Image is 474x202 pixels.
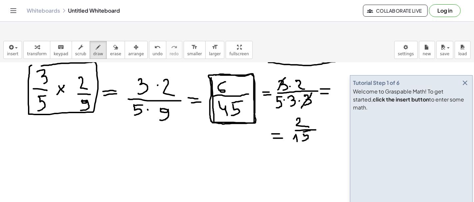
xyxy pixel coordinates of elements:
[58,43,64,51] i: keyboard
[106,41,125,59] button: erase
[394,41,418,59] button: settings
[75,52,86,56] span: scrub
[93,52,103,56] span: draw
[369,8,422,14] span: Collaborate Live
[229,52,249,56] span: fullscreen
[72,41,90,59] button: scrub
[205,41,224,59] button: format_sizelarger
[209,52,221,56] span: larger
[373,96,429,103] b: click the insert button
[110,52,121,56] span: erase
[27,7,60,14] a: Whiteboards
[187,52,202,56] span: smaller
[419,41,435,59] button: new
[440,52,449,56] span: save
[212,43,218,51] i: format_size
[128,52,144,56] span: arrange
[455,41,471,59] button: load
[166,41,182,59] button: redoredo
[398,52,414,56] span: settings
[90,41,107,59] button: draw
[363,5,428,17] button: Collaborate Live
[191,43,198,51] i: format_size
[170,52,179,56] span: redo
[153,52,163,56] span: undo
[184,41,206,59] button: format_sizesmaller
[7,52,18,56] span: insert
[436,41,453,59] button: save
[23,41,50,59] button: transform
[125,41,148,59] button: arrange
[8,5,19,16] button: Toggle navigation
[54,52,68,56] span: keypad
[429,4,461,17] button: Log in
[171,43,177,51] i: redo
[27,52,47,56] span: transform
[353,79,400,87] div: Tutorial Step 1 of 6
[423,52,431,56] span: new
[3,41,22,59] button: insert
[154,43,161,51] i: undo
[226,41,252,59] button: fullscreen
[50,41,72,59] button: keyboardkeypad
[458,52,467,56] span: load
[353,88,470,111] div: Welcome to Graspable Math! To get started, to enter some math.
[149,41,166,59] button: undoundo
